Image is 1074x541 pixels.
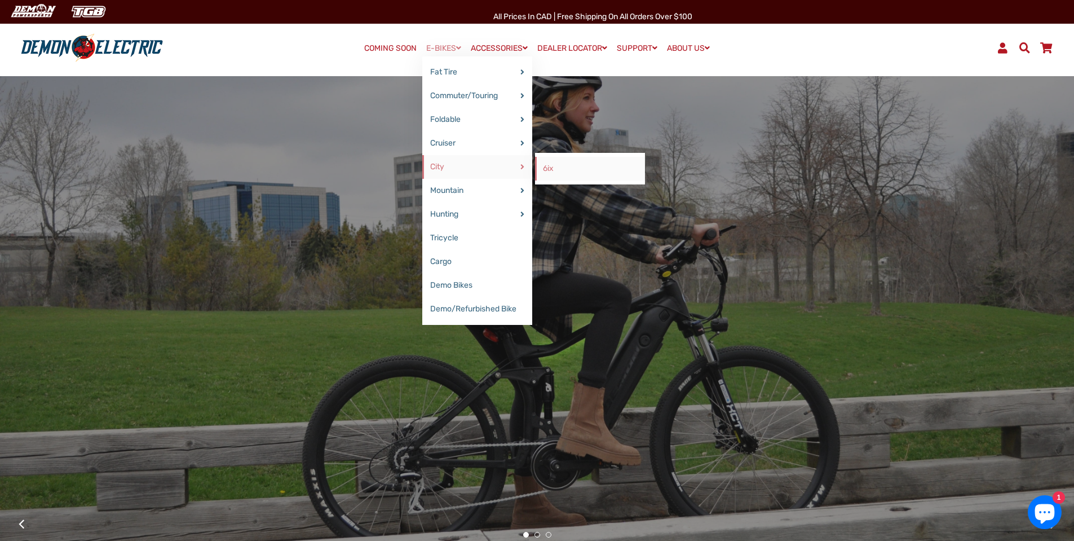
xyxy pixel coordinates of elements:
[17,33,167,63] img: Demon Electric logo
[546,532,551,538] button: 3 of 3
[422,108,532,131] a: Foldable
[6,2,60,21] img: Demon Electric
[1024,495,1065,532] inbox-online-store-chat: Shopify online store chat
[663,40,714,56] a: ABOUT US
[422,179,532,203] a: Mountain
[422,155,532,179] a: City
[467,40,532,56] a: ACCESSORIES
[422,60,532,84] a: Fat Tire
[534,532,540,538] button: 2 of 3
[422,274,532,297] a: Demo Bikes
[360,41,421,56] a: COMING SOON
[613,40,661,56] a: SUPPORT
[422,203,532,226] a: Hunting
[523,532,529,538] button: 1 of 3
[533,40,611,56] a: DEALER LOCATOR
[422,131,532,155] a: Cruiser
[422,40,465,56] a: E-BIKES
[493,12,692,21] span: All Prices in CAD | Free shipping on all orders over $100
[422,250,532,274] a: Cargo
[535,157,645,181] a: 6ix
[422,84,532,108] a: Commuter/Touring
[422,297,532,321] a: Demo/Refurbished Bike
[65,2,112,21] img: TGB Canada
[422,226,532,250] a: Tricycle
